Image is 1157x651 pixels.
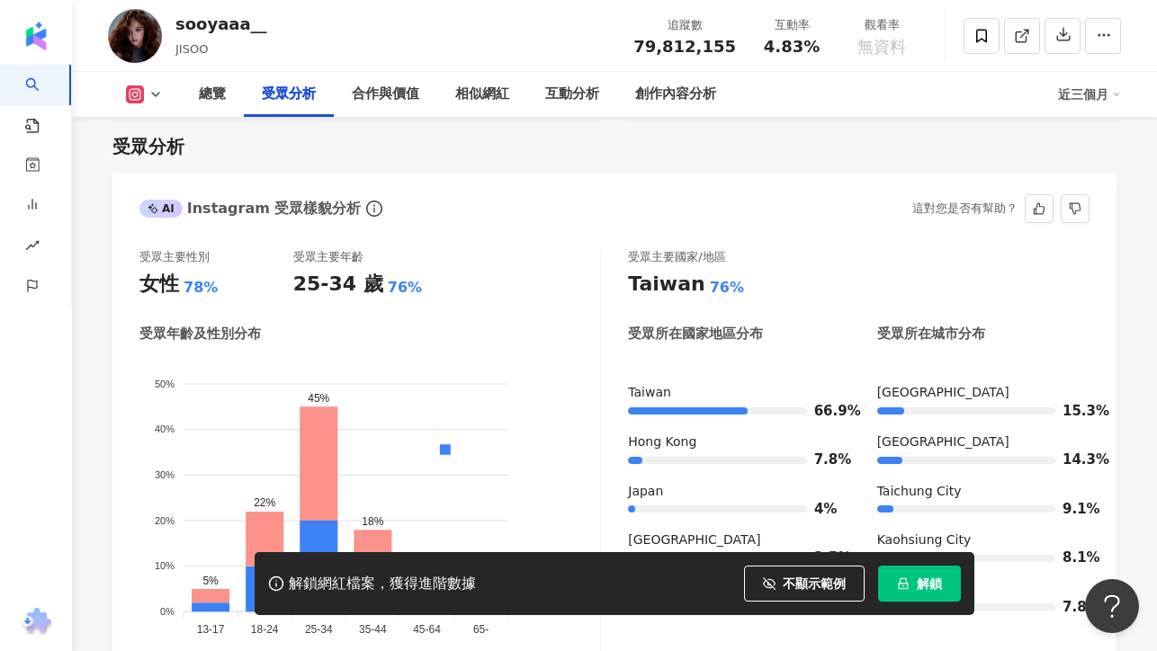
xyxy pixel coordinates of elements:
div: 76% [710,278,744,298]
span: 79,812,155 [633,37,736,56]
tspan: 18-24 [251,624,279,637]
div: 互動分析 [545,84,599,105]
div: 受眾分析 [112,134,184,159]
img: logo icon [22,22,50,50]
div: 互動率 [758,16,826,34]
img: chrome extension [19,608,54,637]
tspan: 30% [155,469,175,480]
div: 相似網紅 [455,84,509,105]
div: 受眾所在城市分布 [877,325,985,343]
tspan: 25-34 [305,624,333,637]
div: AI [139,200,183,218]
span: 無資料 [857,38,906,56]
div: 合作與價值 [352,84,419,105]
div: 受眾主要國家/地區 [628,249,725,265]
span: 解鎖 [917,576,942,591]
tspan: 13-17 [197,624,225,637]
button: 不顯示範例 [744,566,865,602]
div: 25-34 歲 [293,271,383,299]
div: 女性 [139,271,179,299]
div: 近三個月 [1058,80,1121,109]
span: 14.3% [1063,453,1090,467]
span: 4.83% [764,38,820,56]
div: 創作內容分析 [635,84,716,105]
span: dislike [1069,202,1081,215]
div: Taiwan [628,384,840,402]
div: Hong Kong [628,433,840,451]
div: sooyaaa__ [175,13,267,35]
span: 男性 [286,522,321,535]
div: Instagram 受眾樣貌分析 [139,199,361,218]
div: 這對您是否有幫助？ [912,195,1018,222]
span: 不顯示範例 [783,576,846,591]
div: 受眾年齡及性別分布 [139,325,261,343]
div: 追蹤數 [633,16,736,34]
span: 9.1% [1063,503,1090,516]
span: 7.8% [814,453,841,467]
span: JISOO [175,42,208,56]
span: 66.9% [814,405,841,418]
span: like [1033,202,1045,215]
button: 解鎖 [878,566,961,602]
div: [GEOGRAPHIC_DATA] [877,433,1090,451]
div: 受眾主要年齡 [293,249,363,265]
img: KOL Avatar [108,9,162,63]
tspan: 65- [473,624,489,637]
tspan: 50% [155,379,175,389]
div: Japan [628,483,840,501]
div: 總覽 [199,84,226,105]
div: Taiwan [628,271,704,299]
div: 78% [184,278,218,298]
tspan: 0% [160,606,175,617]
div: [GEOGRAPHIC_DATA] [628,531,840,549]
div: 解鎖網紅檔案，獲得進階數據 [289,575,476,593]
div: Taichung City [877,483,1090,501]
a: search [25,65,61,135]
tspan: 35-44 [359,624,387,637]
span: lock [897,577,910,590]
div: 76% [388,278,422,298]
div: Kaohsiung City [877,531,1090,549]
span: rise [25,227,40,268]
div: [GEOGRAPHIC_DATA] [877,384,1090,402]
span: info-circle [363,198,385,219]
div: 受眾分析 [262,84,316,105]
div: 受眾所在國家地區分布 [628,325,763,343]
span: 4% [814,503,841,516]
tspan: 20% [155,515,175,526]
div: 受眾主要性別 [139,249,210,265]
span: 15.3% [1063,405,1090,418]
tspan: 45-64 [413,624,441,637]
tspan: 40% [155,424,175,435]
div: 觀看率 [848,16,916,34]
